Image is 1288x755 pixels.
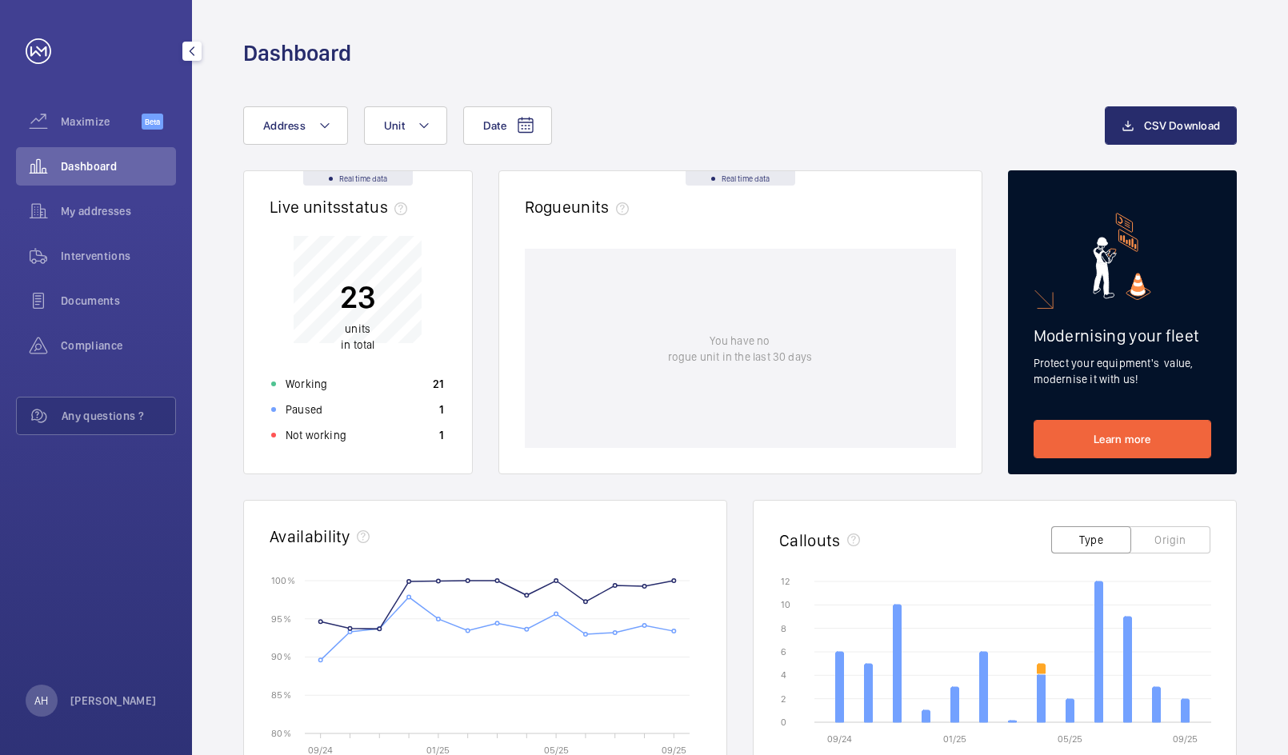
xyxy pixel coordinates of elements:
p: 23 [340,277,376,317]
p: 1 [439,401,444,417]
button: Unit [364,106,447,145]
span: Date [483,119,506,132]
text: 90 % [271,651,291,662]
text: 10 [781,599,790,610]
img: marketing-card.svg [1093,213,1151,300]
text: 05/25 [1058,733,1082,745]
div: Real time data [303,171,413,186]
span: units [571,197,635,217]
text: 6 [781,646,786,657]
div: Real time data [686,171,795,186]
span: status [341,197,414,217]
button: Origin [1130,526,1210,553]
text: 80 % [271,727,291,738]
span: Compliance [61,338,176,354]
p: AH [34,693,48,709]
button: Date [463,106,552,145]
h2: Live units [270,197,414,217]
p: Paused [286,401,322,417]
span: Documents [61,293,176,309]
text: 95 % [271,613,291,624]
h2: Availability [270,526,350,546]
p: 1 [439,427,444,443]
p: Protect your equipment's value, modernise it with us! [1034,355,1212,387]
text: 01/25 [943,733,966,745]
span: Maximize [61,114,142,130]
h2: Callouts [779,530,841,550]
text: 4 [781,669,786,681]
text: 09/25 [1173,733,1198,745]
span: Interventions [61,248,176,264]
p: in total [340,321,376,353]
text: 0 [781,717,786,728]
span: Dashboard [61,158,176,174]
span: CSV Download [1144,119,1220,132]
span: Unit [384,119,405,132]
p: Not working [286,427,346,443]
p: You have no rogue unit in the last 30 days [668,333,812,365]
button: CSV Download [1105,106,1237,145]
a: Learn more [1034,420,1212,458]
p: [PERSON_NAME] [70,693,157,709]
span: Beta [142,114,163,130]
h2: Modernising your fleet [1034,326,1212,346]
span: units [345,322,370,335]
span: Address [263,119,306,132]
p: 21 [433,376,445,392]
text: 2 [781,693,786,705]
button: Address [243,106,348,145]
span: My addresses [61,203,176,219]
p: Working [286,376,327,392]
text: 09/24 [827,733,852,745]
span: Any questions ? [62,408,175,424]
text: 85 % [271,689,291,701]
text: 12 [781,576,790,587]
button: Type [1051,526,1131,553]
text: 8 [781,623,786,634]
text: 100 % [271,574,295,585]
h2: Rogue [525,197,635,217]
h1: Dashboard [243,38,351,68]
